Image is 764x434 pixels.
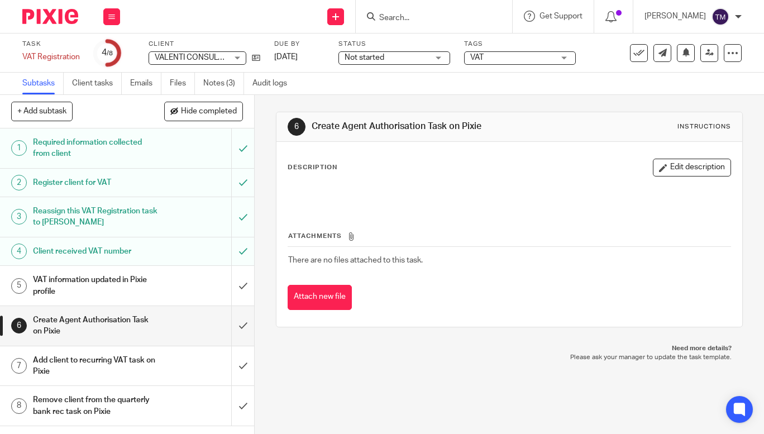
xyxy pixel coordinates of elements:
[102,46,113,59] div: 4
[33,392,158,420] h1: Remove client from the quarterly bank rec task on Pixie
[274,40,324,49] label: Due by
[653,159,731,177] button: Edit description
[677,122,731,131] div: Instructions
[130,73,161,94] a: Emails
[712,8,729,26] img: svg%3E
[287,353,732,362] p: Please ask your manager to update the task template.
[33,134,158,163] h1: Required information collected from client
[22,51,80,63] div: VAT Registration
[181,107,237,116] span: Hide completed
[11,318,27,333] div: 6
[539,12,582,20] span: Get Support
[345,54,384,61] span: Not started
[33,203,158,231] h1: Reassign this VAT Registration task to [PERSON_NAME]
[378,13,479,23] input: Search
[170,73,195,94] a: Files
[203,73,244,94] a: Notes (3)
[11,244,27,259] div: 4
[288,256,423,264] span: There are no files attached to this task.
[164,102,243,121] button: Hide completed
[22,9,78,24] img: Pixie
[644,11,706,22] p: [PERSON_NAME]
[470,54,484,61] span: VAT
[155,54,251,61] span: VALENTI CONSULTING LTD
[11,398,27,414] div: 8
[11,278,27,294] div: 5
[287,344,732,353] p: Need more details?
[22,40,80,49] label: Task
[33,243,158,260] h1: Client received VAT number
[288,233,342,239] span: Attachments
[464,40,576,49] label: Tags
[288,118,305,136] div: 6
[338,40,450,49] label: Status
[11,175,27,190] div: 2
[33,312,158,340] h1: Create Agent Authorisation Task on Pixie
[11,209,27,225] div: 3
[274,53,298,61] span: [DATE]
[72,73,122,94] a: Client tasks
[22,73,64,94] a: Subtasks
[11,140,27,156] div: 1
[11,102,73,121] button: + Add subtask
[288,285,352,310] button: Attach new file
[288,163,337,172] p: Description
[33,174,158,191] h1: Register client for VAT
[107,50,113,56] small: /8
[149,40,260,49] label: Client
[252,73,295,94] a: Audit logs
[33,352,158,380] h1: Add client to recurring VAT task on Pixie
[33,271,158,300] h1: VAT information updated in Pixie profile
[11,358,27,374] div: 7
[312,121,533,132] h1: Create Agent Authorisation Task on Pixie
